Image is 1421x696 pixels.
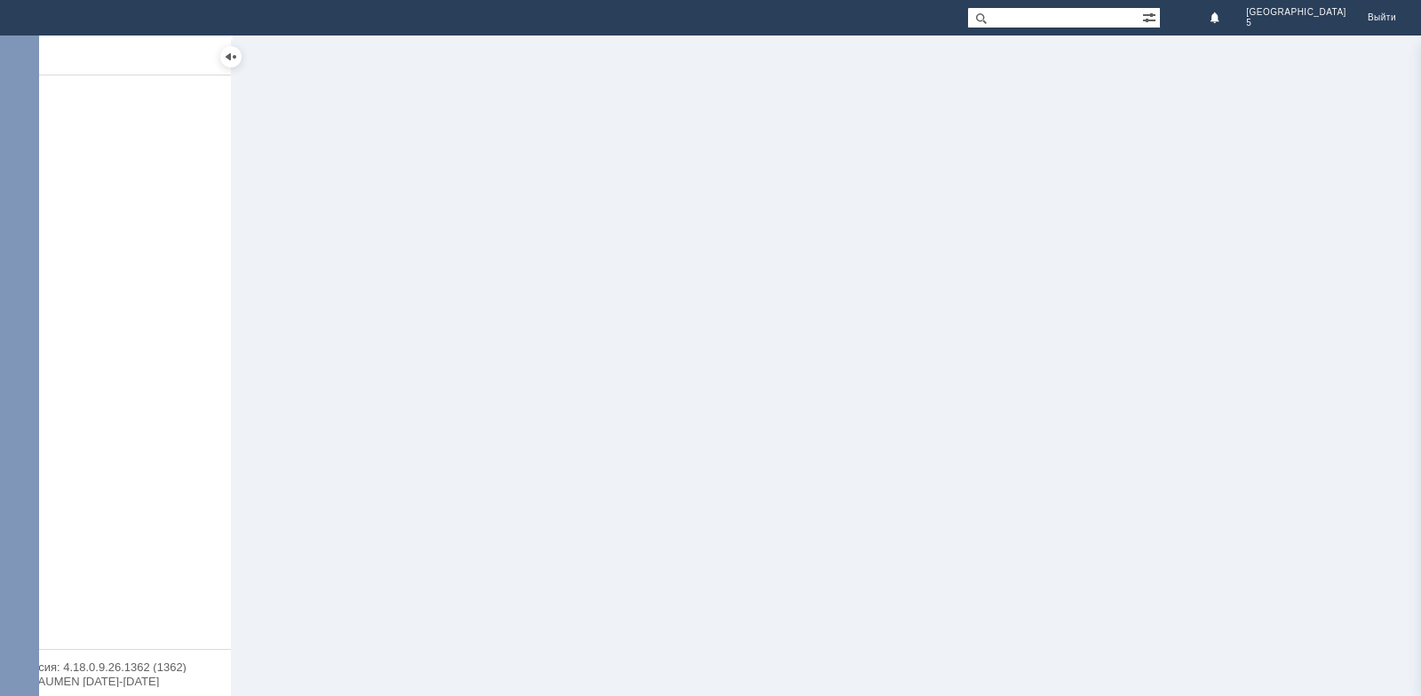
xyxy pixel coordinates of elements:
span: Расширенный поиск [1142,8,1160,25]
div: © NAUMEN [DATE]-[DATE] [18,676,213,687]
span: [GEOGRAPHIC_DATA] [1246,7,1346,18]
div: Скрыть меню [220,46,242,67]
div: Версия: 4.18.0.9.26.1362 (1362) [18,661,213,673]
span: 5 [1246,18,1251,28]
